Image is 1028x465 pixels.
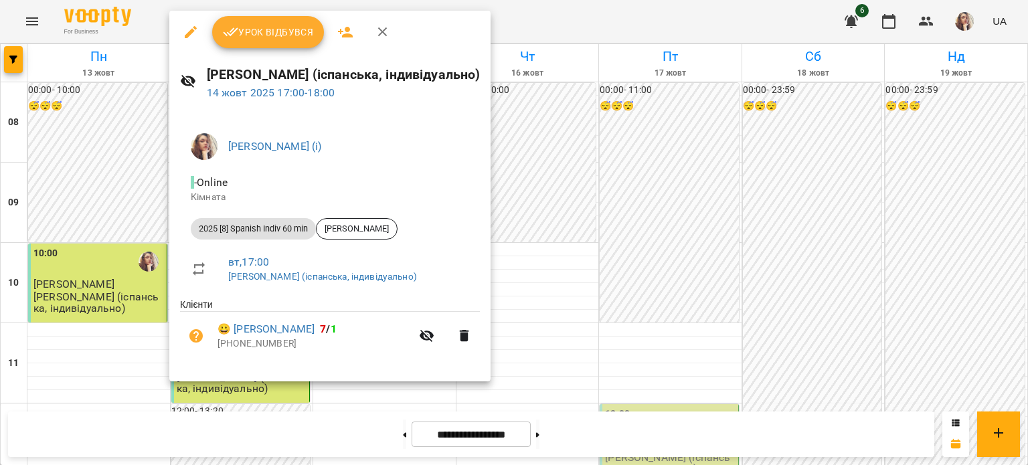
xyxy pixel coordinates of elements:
[212,16,325,48] button: Урок відбувся
[191,223,316,235] span: 2025 [8] Spanish Indiv 60 min
[320,322,336,335] b: /
[191,191,469,204] p: Кімната
[331,322,337,335] span: 1
[223,24,314,40] span: Урок відбувся
[218,321,315,337] a: 😀 [PERSON_NAME]
[218,337,411,351] p: [PHONE_NUMBER]
[180,298,480,365] ul: Клієнти
[228,271,417,282] a: [PERSON_NAME] (іспанська, індивідуально)
[207,64,481,85] h6: [PERSON_NAME] (іспанська, індивідуально)
[191,133,218,160] img: 81cb2171bfcff7464404e752be421e56.JPG
[317,223,397,235] span: [PERSON_NAME]
[191,176,230,189] span: - Online
[207,86,335,99] a: 14 жовт 2025 17:00-18:00
[316,218,398,240] div: [PERSON_NAME]
[228,256,269,268] a: вт , 17:00
[320,322,326,335] span: 7
[228,140,322,153] a: [PERSON_NAME] (і)
[180,320,212,352] button: Візит ще не сплачено. Додати оплату?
